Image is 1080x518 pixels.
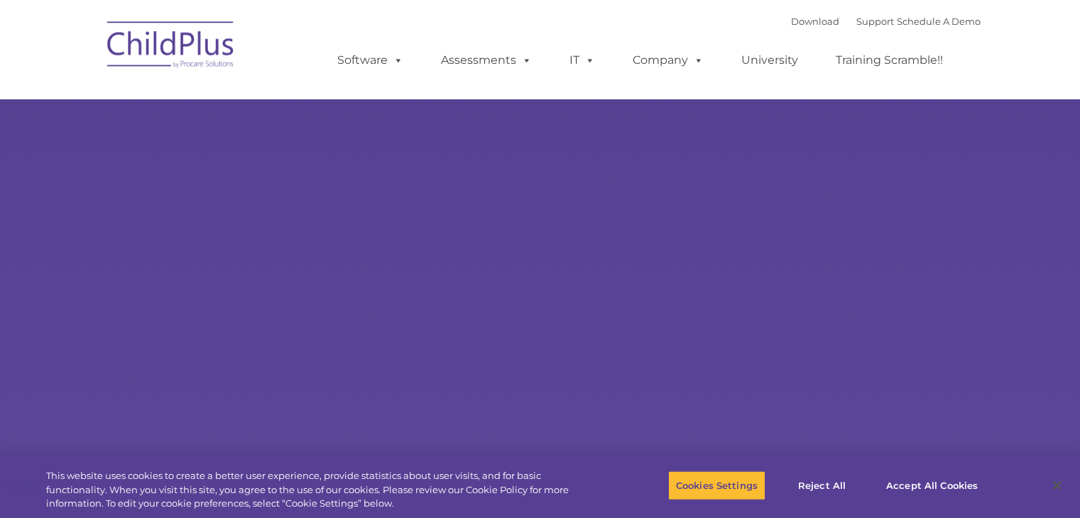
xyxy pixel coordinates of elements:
a: Support [856,16,894,27]
font: | [791,16,981,27]
button: Close [1042,470,1073,501]
button: Reject All [778,470,866,500]
a: IT [555,46,609,75]
img: ChildPlus by Procare Solutions [100,11,242,82]
a: University [727,46,812,75]
a: Download [791,16,839,27]
a: Software [323,46,418,75]
a: Training Scramble!! [822,46,957,75]
a: Schedule A Demo [897,16,981,27]
a: Company [618,46,718,75]
button: Accept All Cookies [878,470,986,500]
button: Cookies Settings [668,470,765,500]
a: Assessments [427,46,546,75]
div: This website uses cookies to create a better user experience, provide statistics about user visit... [46,469,594,511]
